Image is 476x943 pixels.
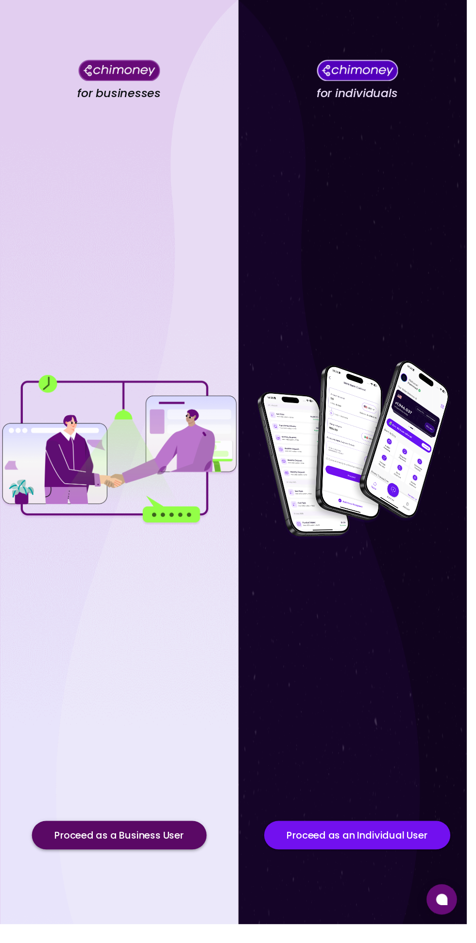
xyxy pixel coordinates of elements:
img: Chimoney for businesses [80,61,163,83]
button: Open chat window [435,902,466,933]
h4: for individuals [323,88,406,102]
button: Proceed as a Business User [33,838,211,867]
img: Chimoney for individuals [323,61,406,83]
button: Proceed as an Individual User [270,838,459,867]
h4: for businesses [79,88,164,102]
